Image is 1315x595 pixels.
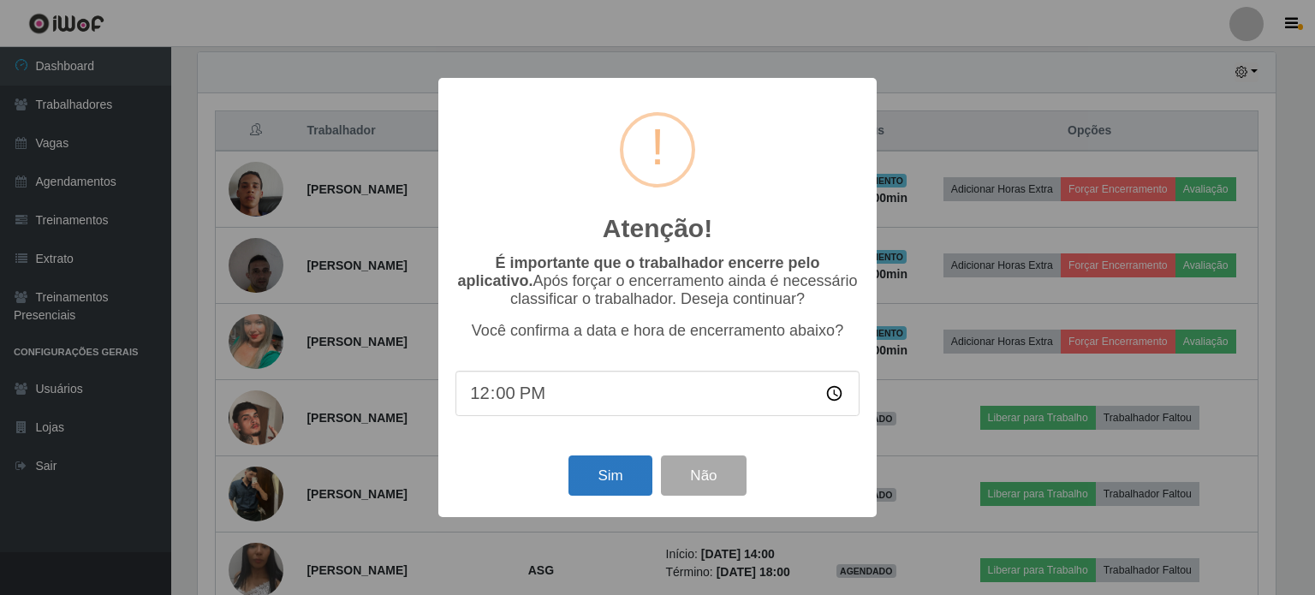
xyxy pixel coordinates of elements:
[455,254,860,308] p: Após forçar o encerramento ainda é necessário classificar o trabalhador. Deseja continuar?
[661,455,746,496] button: Não
[568,455,652,496] button: Sim
[455,322,860,340] p: Você confirma a data e hora de encerramento abaixo?
[457,254,819,289] b: É importante que o trabalhador encerre pelo aplicativo.
[603,213,712,244] h2: Atenção!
